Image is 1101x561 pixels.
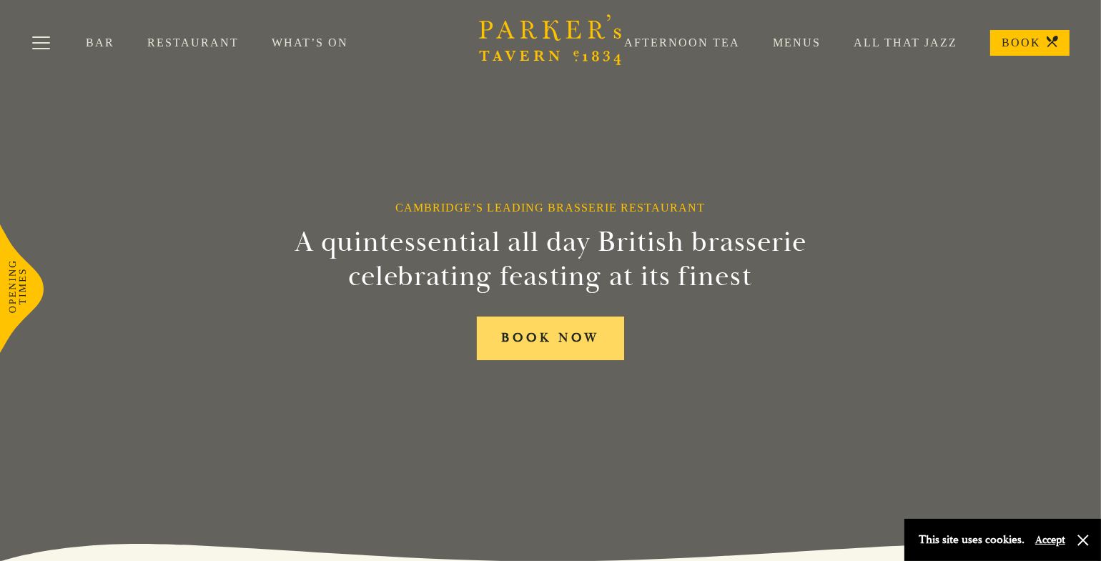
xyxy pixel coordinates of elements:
h2: A quintessential all day British brasserie celebrating feasting at its finest [224,225,877,294]
a: BOOK NOW [477,317,624,360]
h1: Cambridge’s Leading Brasserie Restaurant [396,201,706,214]
button: Accept [1035,533,1065,547]
p: This site uses cookies. [919,530,1025,550]
button: Close and accept [1076,533,1090,547]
